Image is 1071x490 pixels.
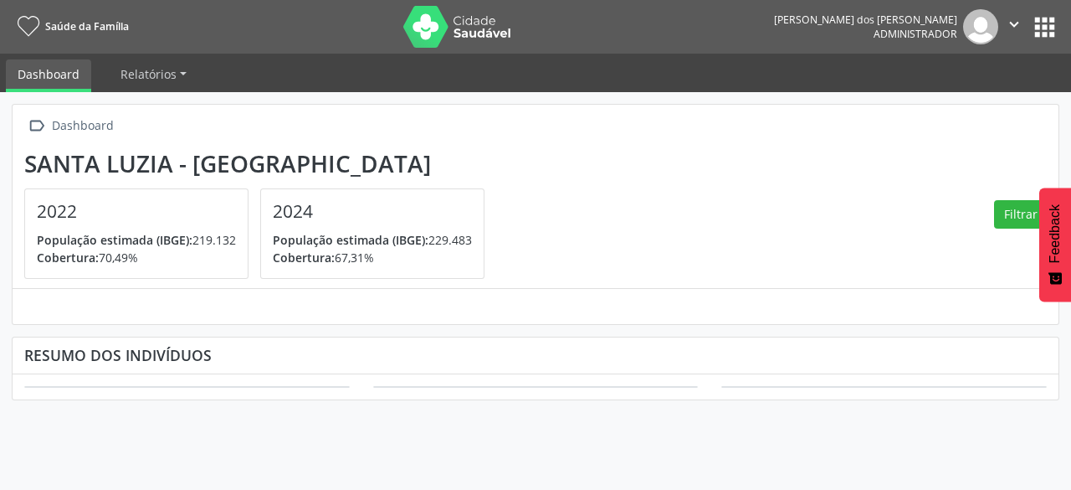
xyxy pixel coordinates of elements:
[774,13,957,27] div: [PERSON_NAME] dos [PERSON_NAME]
[45,19,129,34] span: Saúde da Família
[49,114,116,138] div: Dashboard
[273,231,472,249] p: 229.483
[37,249,236,266] p: 70,49%
[24,114,116,138] a:  Dashboard
[12,13,129,40] a: Saúde da Família
[24,114,49,138] i: 
[273,232,428,248] span: População estimada (IBGE):
[6,59,91,92] a: Dashboard
[37,201,236,222] h4: 2022
[37,232,192,248] span: População estimada (IBGE):
[1030,13,1059,42] button: apps
[1005,15,1023,34] i: 
[1048,204,1063,263] span: Feedback
[37,231,236,249] p: 219.132
[120,66,177,82] span: Relatórios
[273,201,472,222] h4: 2024
[24,150,496,178] div: Santa Luzia - [GEOGRAPHIC_DATA]
[109,59,198,89] a: Relatórios
[24,346,1047,364] div: Resumo dos indivíduos
[874,27,957,41] span: Administrador
[963,9,998,44] img: img
[994,200,1047,229] button: Filtrar
[37,250,99,266] span: Cobertura:
[273,250,335,266] span: Cobertura:
[1039,188,1071,302] button: Feedback - Mostrar pesquisa
[273,249,472,266] p: 67,31%
[998,9,1030,44] button: 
